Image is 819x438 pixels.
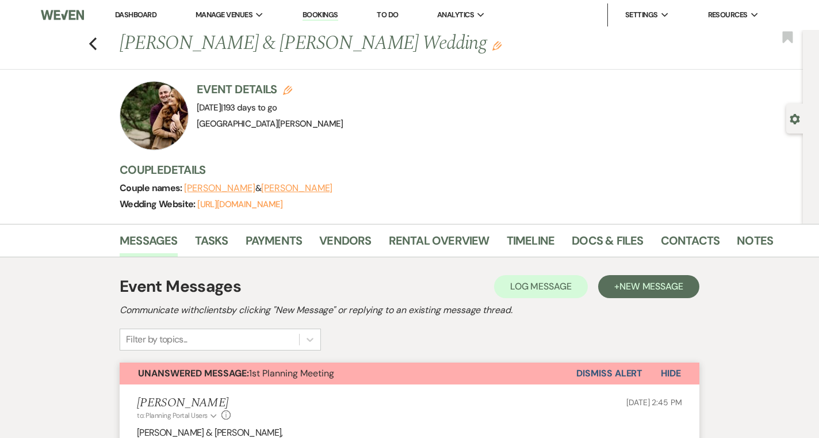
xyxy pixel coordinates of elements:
[221,102,277,113] span: |
[389,231,489,257] a: Rental Overview
[437,9,474,21] span: Analytics
[572,231,643,257] a: Docs & Files
[41,3,84,27] img: Weven Logo
[120,275,241,299] h1: Event Messages
[197,81,343,97] h3: Event Details
[661,231,720,257] a: Contacts
[120,198,197,210] span: Wedding Website:
[737,231,773,257] a: Notes
[137,411,208,420] span: to: Planning Portal Users
[598,275,699,298] button: +New Message
[246,231,303,257] a: Payments
[138,367,334,379] span: 1st Planning Meeting
[510,280,572,292] span: Log Message
[507,231,555,257] a: Timeline
[494,275,588,298] button: Log Message
[197,118,343,130] span: [GEOGRAPHIC_DATA][PERSON_NAME]
[303,10,338,21] a: Bookings
[137,396,231,410] h5: [PERSON_NAME]
[223,102,277,113] span: 193 days to go
[576,363,642,384] button: Dismiss Alert
[377,10,398,20] a: To Do
[137,410,219,421] button: to: Planning Portal Users
[261,184,332,193] button: [PERSON_NAME]
[492,40,502,51] button: Edit
[197,102,277,113] span: [DATE]
[319,231,371,257] a: Vendors
[790,113,800,124] button: Open lead details
[626,397,682,407] span: [DATE] 2:45 PM
[126,333,187,346] div: Filter by topics...
[120,363,576,384] button: Unanswered Message:1st Planning Meeting
[120,231,178,257] a: Messages
[197,199,282,210] a: [URL][DOMAIN_NAME]
[120,30,635,58] h1: [PERSON_NAME] & [PERSON_NAME] Wedding
[138,367,249,379] strong: Unanswered Message:
[115,10,156,20] a: Dashboard
[642,363,699,384] button: Hide
[619,280,683,292] span: New Message
[120,303,699,317] h2: Communicate with clients by clicking "New Message" or replying to an existing message thread.
[120,162,764,178] h3: Couple Details
[661,367,681,379] span: Hide
[184,182,332,194] span: &
[195,231,228,257] a: Tasks
[625,9,658,21] span: Settings
[120,182,184,194] span: Couple names:
[196,9,252,21] span: Manage Venues
[708,9,748,21] span: Resources
[184,184,255,193] button: [PERSON_NAME]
